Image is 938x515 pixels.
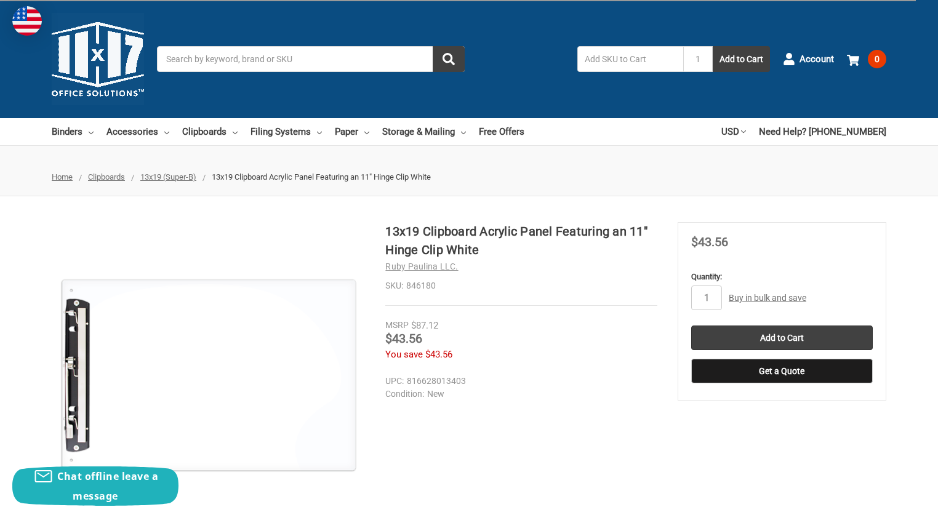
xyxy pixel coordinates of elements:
span: $87.12 [411,320,438,331]
dd: 846180 [385,279,657,292]
a: Ruby Paulina LLC. [385,261,458,271]
a: USD [721,118,746,145]
input: Add SKU to Cart [577,46,683,72]
a: Accessories [106,118,169,145]
span: Account [800,52,834,66]
dt: UPC: [385,375,404,388]
input: Add to Cart [691,325,873,350]
button: Add to Cart [713,46,770,72]
a: Clipboards [88,172,125,182]
span: Chat offline leave a message [57,469,158,503]
input: Search by keyword, brand or SKU [157,46,465,72]
a: 0 [847,43,886,75]
div: MSRP [385,319,409,332]
a: Filing Systems [251,118,322,145]
a: Binders [52,118,94,145]
img: duty and tax information for United States [12,6,42,36]
dd: 816628013403 [385,375,652,388]
a: Need Help? [PHONE_NUMBER] [759,118,886,145]
span: 0 [868,50,886,68]
dt: Condition: [385,388,424,401]
a: Paper [335,118,369,145]
img: 11x17.com [52,13,144,105]
button: Get a Quote [691,359,873,383]
iframe: Google Customer Reviews [836,482,938,515]
a: Clipboards [182,118,238,145]
a: Storage & Mailing [382,118,466,145]
a: Home [52,172,73,182]
span: 13x19 Clipboard Acrylic Panel Featuring an 11" Hinge Clip White [212,172,431,182]
button: Chat offline leave a message [12,466,178,506]
span: $43.56 [691,234,728,249]
a: 13x19 (Super-B) [140,172,196,182]
span: $43.56 [385,331,422,346]
h1: 13x19 Clipboard Acrylic Panel Featuring an 11" Hinge Clip White [385,222,657,259]
a: Buy in bulk and save [729,293,806,303]
a: Free Offers [479,118,524,145]
a: Account [783,43,834,75]
dt: SKU: [385,279,403,292]
span: You save [385,349,423,360]
dd: New [385,388,652,401]
span: $43.56 [425,349,452,360]
label: Quantity: [691,271,873,283]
